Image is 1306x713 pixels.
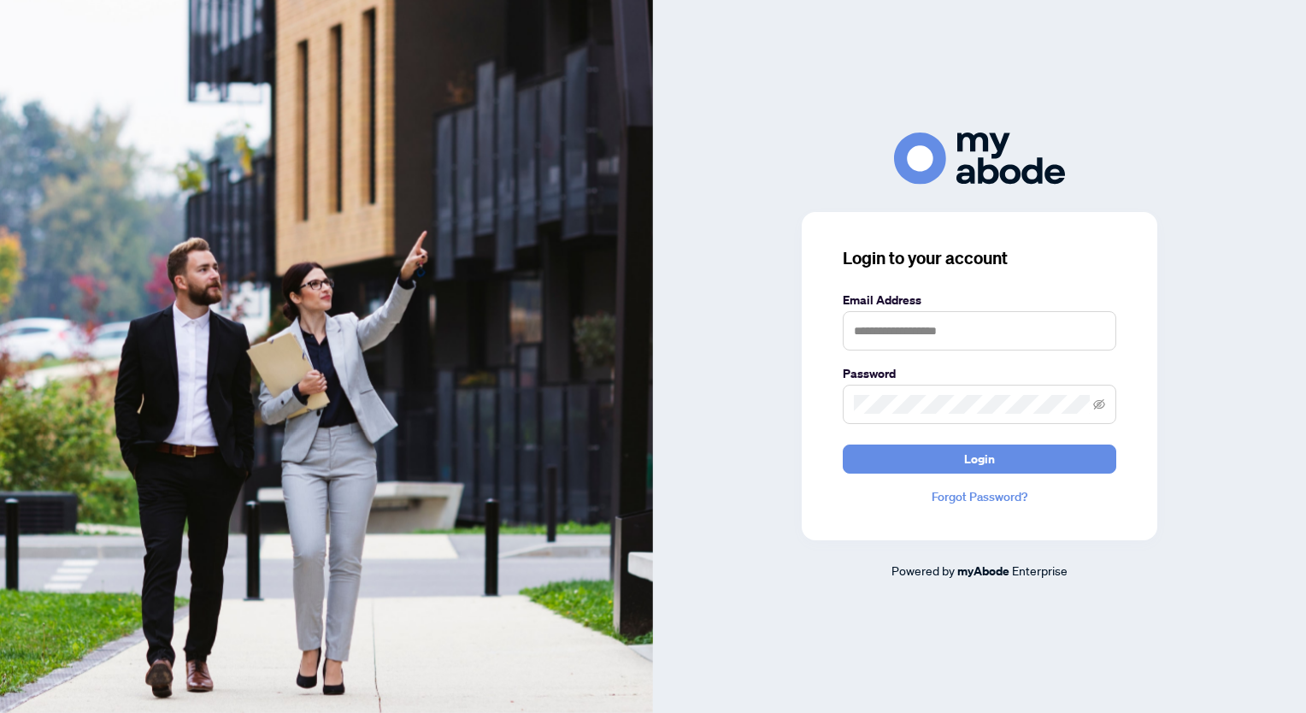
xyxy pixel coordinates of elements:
[843,246,1116,270] h3: Login to your account
[843,445,1116,474] button: Login
[1093,398,1105,410] span: eye-invisible
[894,133,1065,185] img: ma-logo
[843,487,1116,506] a: Forgot Password?
[1012,563,1068,578] span: Enterprise
[957,562,1009,580] a: myAbode
[891,563,955,578] span: Powered by
[843,291,1116,309] label: Email Address
[843,364,1116,383] label: Password
[964,445,995,473] span: Login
